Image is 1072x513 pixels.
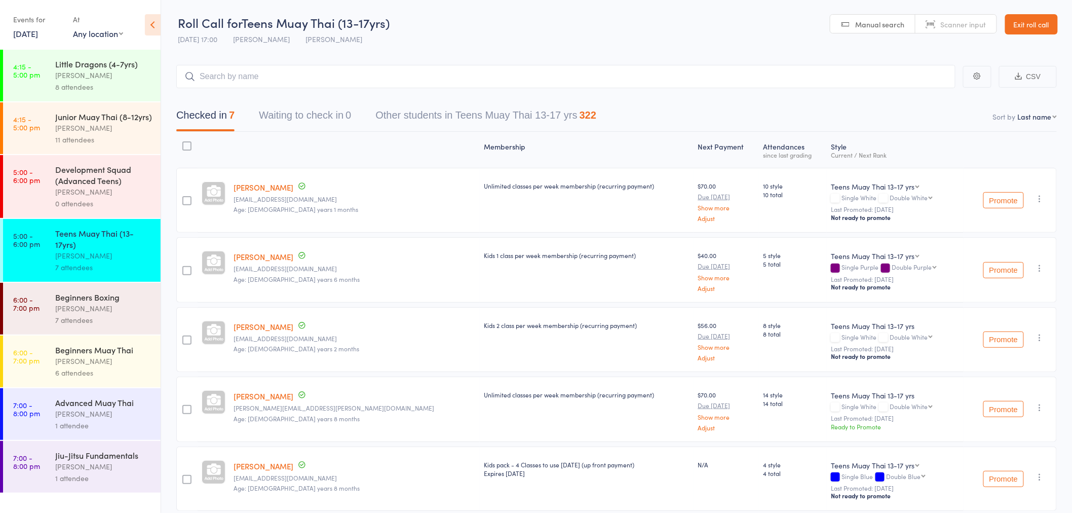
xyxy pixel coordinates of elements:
[890,403,928,410] div: Double White
[886,473,921,480] div: Double Blue
[831,181,914,192] div: Teens Muay Thai 13-17 yrs
[831,352,960,360] div: Not ready to promote
[242,14,390,31] span: Teens Muay Thai (13-17yrs)
[484,181,690,190] div: Unlimited classes per week membership (recurring payment)
[831,485,960,492] small: Last Promoted: [DATE]
[13,28,38,39] a: [DATE]
[55,250,152,262] div: [PERSON_NAME]
[234,474,476,482] small: davidlenzo70@gmail.com
[983,192,1024,208] button: Promote
[3,155,161,218] a: 5:00 -6:00 pmDevelopment Squad (Advanced Teens)[PERSON_NAME]0 attendees
[890,194,928,201] div: Double White
[484,251,690,260] div: Kids 1 class per week membership (recurring payment)
[580,109,596,121] div: 322
[13,401,40,417] time: 7:00 - 8:00 pm
[698,402,755,409] small: Due [DATE]
[234,275,360,283] span: Age: [DEMOGRAPHIC_DATA] years 6 months
[941,19,986,29] span: Scanner input
[698,344,755,350] a: Show more
[55,303,152,314] div: [PERSON_NAME]
[55,367,152,379] div: 6 attendees
[698,460,755,469] div: N/A
[234,196,476,203] small: tomjbyrne0@gmail.com
[759,136,827,163] div: Atten­dances
[763,190,823,199] span: 10 total
[983,471,1024,487] button: Promote
[831,334,960,342] div: Single White
[176,104,235,131] button: Checked in7
[55,461,152,472] div: [PERSON_NAME]
[259,104,351,131] button: Waiting to check in0
[763,469,823,478] span: 4 total
[831,152,960,158] div: Current / Next Rank
[55,344,152,355] div: Beginners Muay Thai
[13,115,40,131] time: 4:15 - 5:00 pm
[698,354,755,361] a: Adjust
[55,122,152,134] div: [PERSON_NAME]
[831,415,960,422] small: Last Promoted: [DATE]
[983,332,1024,348] button: Promote
[484,460,690,478] div: Kids pack - 4 Classes to use [DATE] (up front payment)
[13,62,40,79] time: 4:15 - 5:00 pm
[178,14,242,31] span: Roll Call for
[55,58,152,69] div: Little Dragons (4-7yrs)
[831,492,960,500] div: Not ready to promote
[831,422,960,431] div: Ready to Promote
[993,112,1016,122] label: Sort by
[827,136,964,163] div: Style
[698,285,755,291] a: Adjust
[55,291,152,303] div: Beginners Boxing
[763,390,823,399] span: 14 style
[831,460,914,470] div: Teens Muay Thai 13-17 yrs
[375,104,596,131] button: Other students in Teens Muay Thai 13-17 yrs322
[831,276,960,283] small: Last Promoted: [DATE]
[178,34,217,44] span: [DATE] 17:00
[73,11,123,28] div: At
[983,262,1024,278] button: Promote
[234,484,360,492] span: Age: [DEMOGRAPHIC_DATA] years 8 months
[234,461,293,471] a: [PERSON_NAME]
[13,232,40,248] time: 5:00 - 6:00 pm
[13,168,40,184] time: 5:00 - 6:00 pm
[3,102,161,154] a: 4:15 -5:00 pmJunior Muay Thai (8-12yrs)[PERSON_NAME]11 attendees
[698,414,755,420] a: Show more
[831,264,960,272] div: Single Purple
[698,274,755,281] a: Show more
[890,334,928,340] div: Double White
[55,397,152,408] div: Advanced Muay Thai
[55,134,152,145] div: 11 attendees
[234,251,293,262] a: [PERSON_NAME]
[763,321,823,329] span: 8 style
[831,473,960,482] div: Single Blue
[55,198,152,209] div: 0 attendees
[831,321,960,331] div: Teens Muay Thai 13-17 yrs
[831,345,960,352] small: Last Promoted: [DATE]
[55,228,152,250] div: Teens Muay Thai (13-17yrs)
[1005,14,1058,34] a: Exit roll call
[856,19,905,29] span: Manual search
[55,164,152,186] div: Development Squad (Advanced Teens)
[55,420,152,431] div: 1 attendee
[234,265,476,272] small: Totalcoatings@live.com.au
[484,469,690,478] div: Expires [DATE]
[763,260,823,268] span: 5 total
[831,251,914,261] div: Teens Muay Thai 13-17 yrs
[3,336,161,387] a: 6:00 -7:00 pmBeginners Muay Thai[PERSON_NAME]6 attendees
[831,213,960,222] div: Not ready to promote
[55,69,152,81] div: [PERSON_NAME]
[234,405,476,412] small: sayra.layt@syd.catholic.edu.au
[55,186,152,198] div: [PERSON_NAME]
[831,403,960,412] div: Single White
[3,388,161,440] a: 7:00 -8:00 pmAdvanced Muay Thai[PERSON_NAME]1 attendee
[831,194,960,203] div: Single White
[13,348,40,364] time: 6:00 - 7:00 pm
[13,11,63,28] div: Events for
[698,263,755,270] small: Due [DATE]
[55,472,152,484] div: 1 attendee
[698,181,755,222] div: $70.00
[55,314,152,326] div: 7 attendees
[831,390,960,400] div: Teens Muay Thai 13-17 yrs
[763,181,823,190] span: 10 style
[234,391,293,401] a: [PERSON_NAME]
[234,335,476,342] small: jelleyinoz@gmail.com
